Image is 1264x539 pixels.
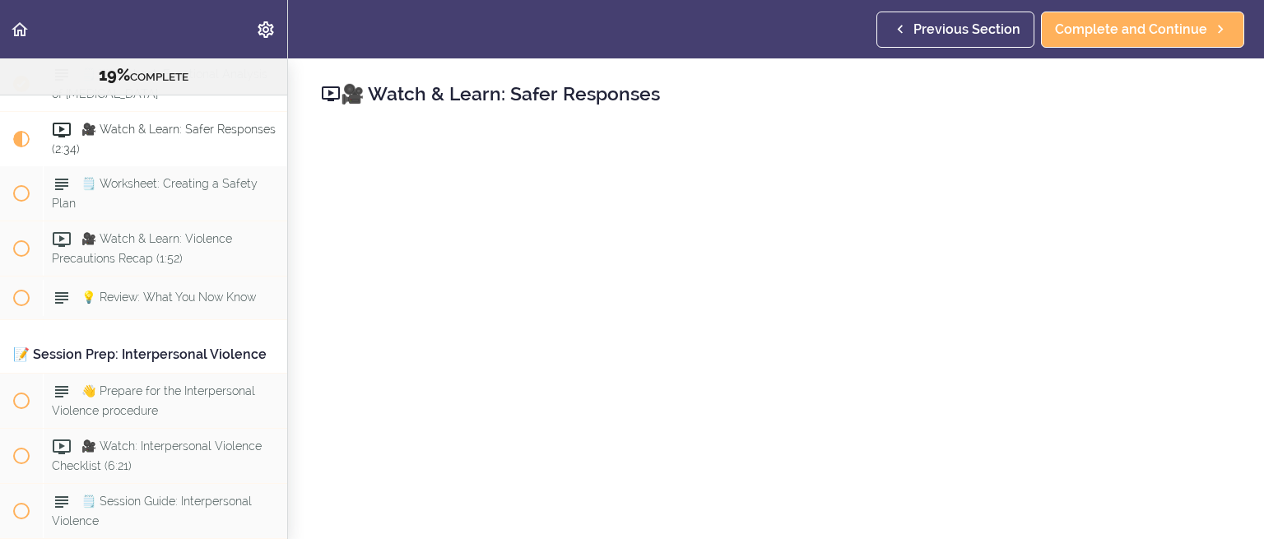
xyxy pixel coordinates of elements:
span: 🗒️ Session Guide: Interpersonal Violence [52,495,252,527]
a: Complete and Continue [1041,12,1244,48]
span: 🗒️ Worksheet: Creating a Safety Plan [52,177,258,209]
span: Complete and Continue [1055,20,1207,39]
span: 👋 Prepare for the Interpersonal Violence procedure [52,384,255,416]
h2: 🎥 Watch & Learn: Safer Responses [321,80,1231,108]
div: COMPLETE [21,65,267,86]
a: Previous Section [876,12,1034,48]
span: 🎥 Watch & Learn: Safer Responses (2:34) [52,123,276,155]
span: 💡 Review: What You Now Know [81,290,256,304]
span: Previous Section [913,20,1020,39]
span: 19% [99,65,130,85]
span: 🎥 Watch: Interpersonal Violence Checklist (6:21) [52,439,262,472]
svg: Settings Menu [256,20,276,39]
span: 🎥 Watch & Learn: Violence Precautions Recap (1:52) [52,232,232,264]
span: 🗒️ Worksheet: Functional Analysis of [MEDICAL_DATA] [52,67,267,100]
svg: Back to course curriculum [10,20,30,39]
